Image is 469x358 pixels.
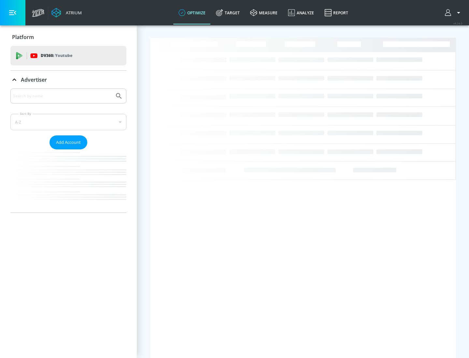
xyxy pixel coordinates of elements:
p: DV360: [41,52,72,59]
div: Platform [10,28,126,46]
a: Target [211,1,245,24]
div: Atrium [63,10,82,16]
a: measure [245,1,283,24]
input: Search by name [13,92,112,100]
div: Advertiser [10,71,126,89]
button: Add Account [50,135,87,149]
p: Advertiser [21,76,47,83]
a: Report [319,1,353,24]
p: Platform [12,34,34,41]
a: optimize [173,1,211,24]
a: Atrium [51,8,82,18]
span: Add Account [56,139,81,146]
a: Analyze [283,1,319,24]
p: Youtube [55,52,72,59]
span: v 4.24.0 [453,21,462,25]
label: Sort By [19,112,33,116]
div: A-Z [10,114,126,130]
div: Advertiser [10,89,126,213]
nav: list of Advertiser [10,149,126,213]
div: DV360: Youtube [10,46,126,65]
